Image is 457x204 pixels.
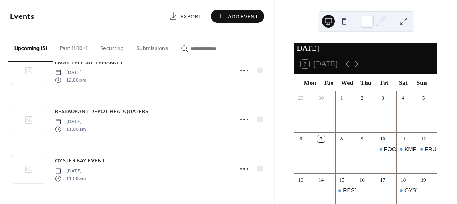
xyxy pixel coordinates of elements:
[335,186,356,194] div: RESTAURANT DEPOT HEADQUATERS
[8,32,53,62] button: Upcoming (5)
[228,12,258,21] span: Add Event
[338,74,356,91] div: Wed
[379,135,386,142] div: 10
[317,176,324,183] div: 14
[379,176,386,183] div: 17
[396,145,417,153] div: KMF FITNESS CLUB
[420,135,427,142] div: 12
[338,176,345,183] div: 15
[396,186,417,194] div: OYSTER BAY EVENT
[400,135,407,142] div: 11
[130,32,174,61] button: Submissions
[163,10,208,23] a: Export
[319,74,338,91] div: Tue
[55,58,123,67] a: FRUIT TREE SUPERMARKET
[412,74,431,91] div: Sun
[394,74,413,91] div: Sat
[400,176,407,183] div: 18
[358,135,366,142] div: 9
[297,135,304,142] div: 6
[55,126,86,133] span: 11:00 am
[180,12,202,21] span: Export
[211,10,264,23] button: Add Event
[375,74,394,91] div: Fri
[55,76,86,84] span: 12:00 pm
[297,94,304,101] div: 29
[379,94,386,101] div: 3
[420,176,427,183] div: 19
[53,32,94,61] button: Past (100+)
[384,145,441,153] div: FOOD TRUCK [DATE]
[55,157,105,165] span: OYSTER BAY EVENT
[55,175,86,182] span: 11:00 am
[55,107,148,116] a: RESTAURANT DEPOT HEADQUATERS
[301,74,319,91] div: Mon
[10,9,34,24] span: Events
[420,94,427,101] div: 5
[297,176,304,183] div: 13
[400,94,407,101] div: 4
[94,32,130,61] button: Recurring
[317,135,324,142] div: 7
[294,43,437,54] div: [DATE]
[376,145,396,153] div: FOOD TRUCK FRIDAY
[338,94,345,101] div: 1
[358,94,366,101] div: 2
[55,69,86,76] span: [DATE]
[338,135,345,142] div: 8
[343,186,447,194] div: RESTAURANT DEPOT HEADQUATERS
[55,156,105,165] a: OYSTER BAY EVENT
[417,145,437,153] div: FRUIT TREE SUPERMARKET
[356,74,375,91] div: Thu
[317,94,324,101] div: 30
[55,118,86,126] span: [DATE]
[358,176,366,183] div: 16
[55,168,86,175] span: [DATE]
